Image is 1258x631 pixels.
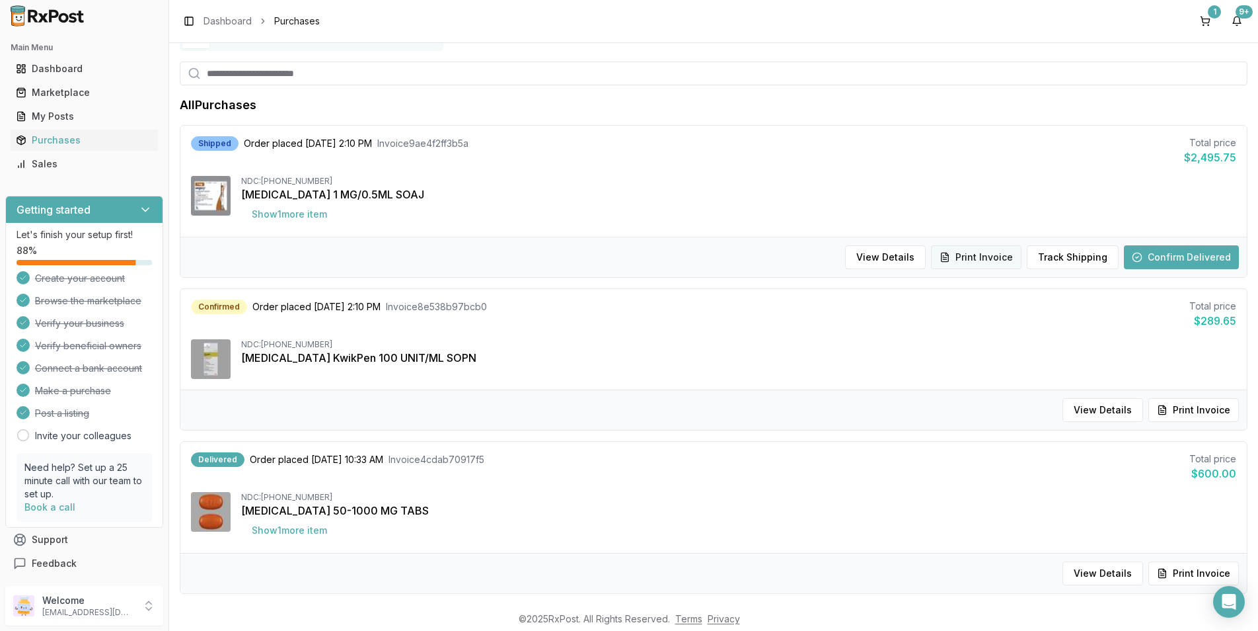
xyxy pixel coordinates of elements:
[1189,300,1236,313] div: Total price
[35,362,142,375] span: Connect a bank account
[1213,586,1245,618] div: Open Intercom Messenger
[191,339,231,379] img: Basaglar KwikPen 100 UNIT/ML SOPN
[5,153,163,175] button: Sales
[845,245,926,269] button: View Details
[1189,452,1236,466] div: Total price
[35,407,89,420] span: Post a listing
[191,492,231,532] img: Janumet 50-1000 MG TABS
[35,272,125,285] span: Create your account
[203,15,320,28] nav: breadcrumb
[11,105,158,128] a: My Posts
[708,613,740,624] a: Privacy
[241,339,1236,350] div: NDC: [PHONE_NUMBER]
[17,228,152,241] p: Let's finish your setup first!
[1184,149,1236,165] div: $2,495.75
[180,96,256,114] h1: All Purchases
[35,429,131,442] a: Invite your colleagues
[11,128,158,152] a: Purchases
[16,157,153,171] div: Sales
[241,503,1236,519] div: [MEDICAL_DATA] 50-1000 MG TABS
[1184,136,1236,149] div: Total price
[191,176,231,216] img: Wegovy 1 MG/0.5ML SOAJ
[1189,466,1236,482] div: $600.00
[1195,11,1216,32] button: 1
[1148,398,1239,422] button: Print Invoice
[244,137,372,150] span: Order placed [DATE] 2:10 PM
[250,453,383,466] span: Order placed [DATE] 10:33 AM
[5,130,163,151] button: Purchases
[32,557,77,570] span: Feedback
[13,595,34,616] img: User avatar
[191,452,244,467] div: Delivered
[675,613,702,624] a: Terms
[24,501,75,513] a: Book a call
[17,202,91,218] h3: Getting started
[241,492,1236,503] div: NDC: [PHONE_NUMBER]
[35,294,141,308] span: Browse the marketplace
[1236,5,1253,19] div: 9+
[1124,245,1239,269] button: Confirm Delivered
[24,461,144,501] p: Need help? Set up a 25 minute call with our team to set up.
[931,245,1021,269] button: Print Invoice
[1189,313,1236,329] div: $289.65
[11,152,158,176] a: Sales
[241,187,1236,202] div: [MEDICAL_DATA] 1 MG/0.5ML SOAJ
[16,86,153,99] div: Marketplace
[11,81,158,105] a: Marketplace
[11,42,158,53] h2: Main Menu
[16,134,153,147] div: Purchases
[1226,11,1247,32] button: 9+
[35,317,124,330] span: Verify your business
[1148,562,1239,585] button: Print Invoice
[377,137,468,150] span: Invoice 9ae4f2ff3b5a
[252,300,381,314] span: Order placed [DATE] 2:10 PM
[35,339,141,353] span: Verify beneficial owners
[1062,562,1143,585] button: View Details
[274,15,320,28] span: Purchases
[5,58,163,79] button: Dashboard
[191,300,247,314] div: Confirmed
[35,384,111,398] span: Make a purchase
[1027,245,1119,269] button: Track Shipping
[42,607,134,618] p: [EMAIL_ADDRESS][DOMAIN_NAME]
[388,453,484,466] span: Invoice 4cdab70917f5
[241,202,338,226] button: Show1more item
[241,176,1236,187] div: NDC: [PHONE_NUMBER]
[203,15,252,28] a: Dashboard
[16,62,153,75] div: Dashboard
[5,106,163,127] button: My Posts
[386,300,487,314] span: Invoice 8e538b97bcb0
[1208,5,1221,19] div: 1
[5,5,90,26] img: RxPost Logo
[17,244,37,257] span: 88 %
[42,594,134,607] p: Welcome
[5,528,163,552] button: Support
[1062,398,1143,422] button: View Details
[241,350,1236,366] div: [MEDICAL_DATA] KwikPen 100 UNIT/ML SOPN
[241,519,338,542] button: Show1more item
[5,552,163,575] button: Feedback
[11,57,158,81] a: Dashboard
[16,110,153,123] div: My Posts
[191,136,239,151] div: Shipped
[5,82,163,103] button: Marketplace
